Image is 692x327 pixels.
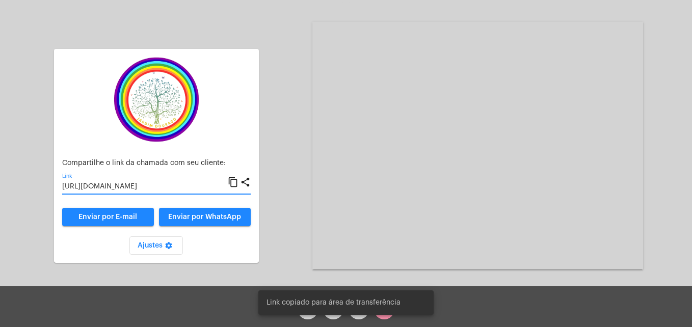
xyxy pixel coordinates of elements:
mat-icon: share [240,176,251,188]
span: Link copiado para área de transferência [267,297,401,308]
button: Ajustes [129,236,183,255]
span: Enviar por WhatsApp [168,213,241,221]
img: c337f8d0-2252-6d55-8527-ab50248c0d14.png [105,57,207,142]
a: Enviar por E-mail [62,208,154,226]
p: Compartilhe o link da chamada com seu cliente: [62,159,251,167]
mat-icon: settings [163,241,175,254]
mat-icon: content_copy [228,176,238,188]
span: Enviar por E-mail [78,213,137,221]
button: Enviar por WhatsApp [159,208,251,226]
span: Ajustes [138,242,175,249]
